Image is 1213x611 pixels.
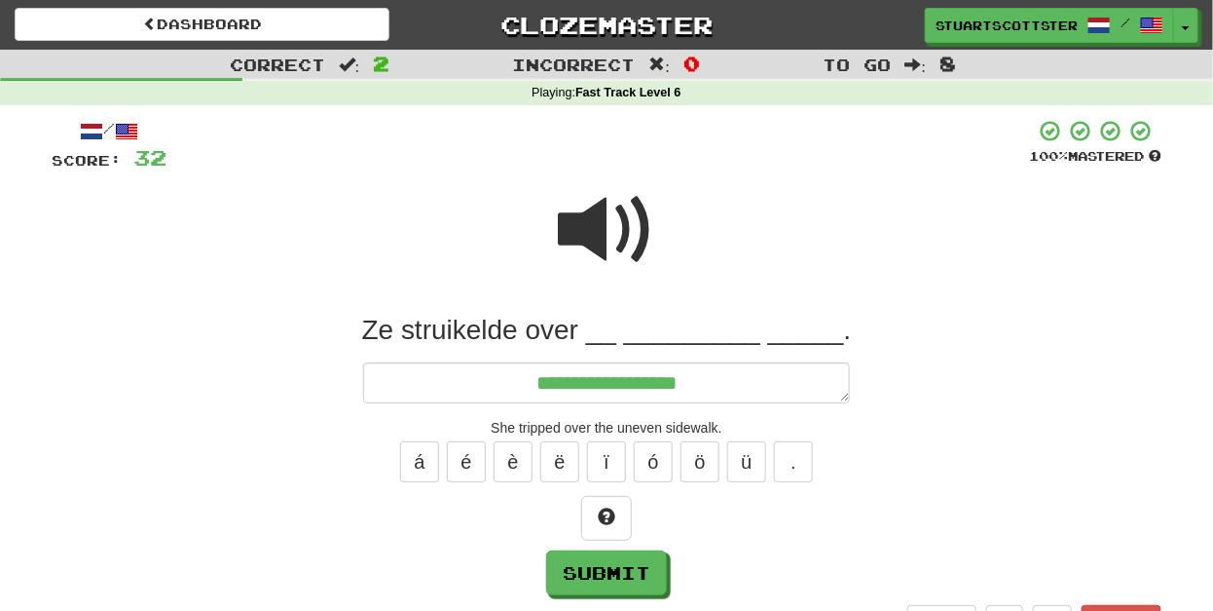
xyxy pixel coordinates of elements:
span: 0 [683,52,700,75]
a: stuartscottster / [925,8,1174,43]
span: To go [824,55,892,74]
button: è [494,441,533,482]
span: Incorrect [513,55,636,74]
button: ü [727,441,766,482]
span: Score: [52,152,122,169]
button: . [774,441,813,482]
button: é [447,441,486,482]
div: Mastered [1029,148,1161,166]
button: á [400,441,439,482]
span: 32 [133,145,166,170]
div: / [52,119,166,143]
span: : [649,57,671,73]
span: Correct [230,55,325,74]
span: : [905,57,927,73]
strong: Fast Track Level 6 [575,86,681,99]
button: ï [587,441,626,482]
span: : [339,57,360,73]
span: 2 [373,52,389,75]
button: Submit [546,551,667,595]
span: / [1121,16,1130,29]
div: She tripped over the uneven sidewalk. [52,418,1161,438]
span: 100 % [1029,148,1068,164]
span: stuartscottster [936,17,1078,34]
div: Ze struikelde over __ _________ _____. [52,313,1161,348]
button: Hint! [581,496,632,541]
button: ë [540,441,579,482]
span: 8 [939,52,956,75]
a: Dashboard [15,8,389,41]
button: ó [634,441,673,482]
a: Clozemaster [419,8,793,42]
button: ö [680,441,719,482]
